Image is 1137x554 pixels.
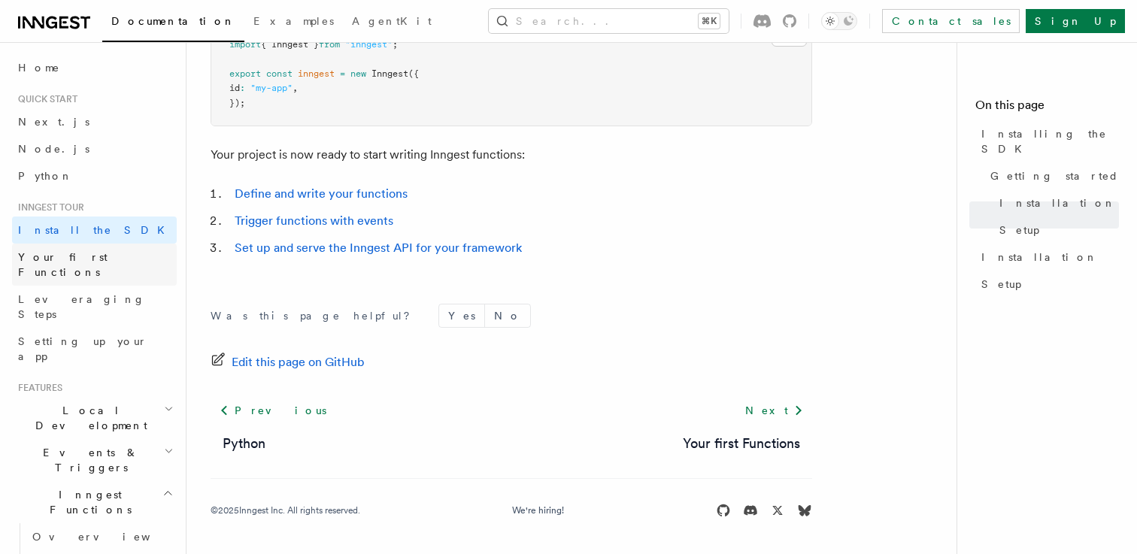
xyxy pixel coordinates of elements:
a: Define and write your functions [235,186,408,201]
a: Installing the SDK [975,120,1119,162]
span: Your first Functions [18,251,108,278]
a: Documentation [102,5,244,42]
a: Getting started [984,162,1119,189]
span: Inngest Functions [12,487,162,517]
button: Toggle dark mode [821,12,857,30]
p: Was this page helpful? [211,308,420,323]
button: Search...⌘K [489,9,729,33]
span: { Inngest } [261,39,319,50]
a: Next.js [12,108,177,135]
a: Trigger functions with events [235,213,393,228]
span: export [229,68,261,79]
a: Contact sales [882,9,1020,33]
span: Getting started [990,168,1119,183]
span: Installation [999,195,1116,210]
a: Install the SDK [12,216,177,244]
button: Inngest Functions [12,481,177,523]
span: Setup [981,277,1021,292]
span: const [266,68,293,79]
span: Next.js [18,116,89,128]
a: Home [12,54,177,81]
button: Events & Triggers [12,439,177,481]
a: Set up and serve the Inngest API for your framework [235,241,522,255]
span: Quick start [12,93,77,105]
a: Python [12,162,177,189]
span: Edit this page on GitHub [232,352,365,373]
a: Node.js [12,135,177,162]
a: Previous [211,397,335,424]
span: Documentation [111,15,235,27]
a: Next [736,397,812,424]
span: Events & Triggers [12,445,164,475]
a: Edit this page on GitHub [211,352,365,373]
span: Python [18,170,73,182]
span: Leveraging Steps [18,293,145,320]
kbd: ⌘K [699,14,720,29]
a: We're hiring! [512,504,564,516]
a: Your first Functions [683,433,800,454]
a: Python [223,433,265,454]
p: Your project is now ready to start writing Inngest functions: [211,144,812,165]
span: Features [12,382,62,394]
span: , [293,83,298,93]
span: from [319,39,340,50]
span: Overview [32,531,187,543]
span: Node.js [18,143,89,155]
span: Install the SDK [18,224,174,236]
a: AgentKit [343,5,441,41]
span: "my-app" [250,83,293,93]
span: "inngest" [345,39,393,50]
span: Home [18,60,60,75]
a: Setup [975,271,1119,298]
span: Examples [253,15,334,27]
a: Leveraging Steps [12,286,177,328]
a: Installation [993,189,1119,216]
button: Local Development [12,397,177,439]
span: Local Development [12,403,164,433]
span: ({ [408,68,419,79]
span: Installing the SDK [981,126,1119,156]
span: = [340,68,345,79]
span: new [350,68,366,79]
a: Examples [244,5,343,41]
a: Overview [26,523,177,550]
span: Inngest tour [12,201,84,213]
span: id [229,83,240,93]
span: import [229,39,261,50]
div: © 2025 Inngest Inc. All rights reserved. [211,504,360,516]
span: }); [229,98,245,108]
button: Yes [439,304,484,327]
a: Setting up your app [12,328,177,370]
span: Setting up your app [18,335,147,362]
span: AgentKit [352,15,432,27]
span: inngest [298,68,335,79]
span: Inngest [371,68,408,79]
a: Setup [993,216,1119,244]
button: No [485,304,530,327]
a: Sign Up [1026,9,1125,33]
span: Setup [999,223,1039,238]
a: Your first Functions [12,244,177,286]
span: ; [393,39,398,50]
a: Installation [975,244,1119,271]
h4: On this page [975,96,1119,120]
span: Installation [981,250,1098,265]
span: : [240,83,245,93]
